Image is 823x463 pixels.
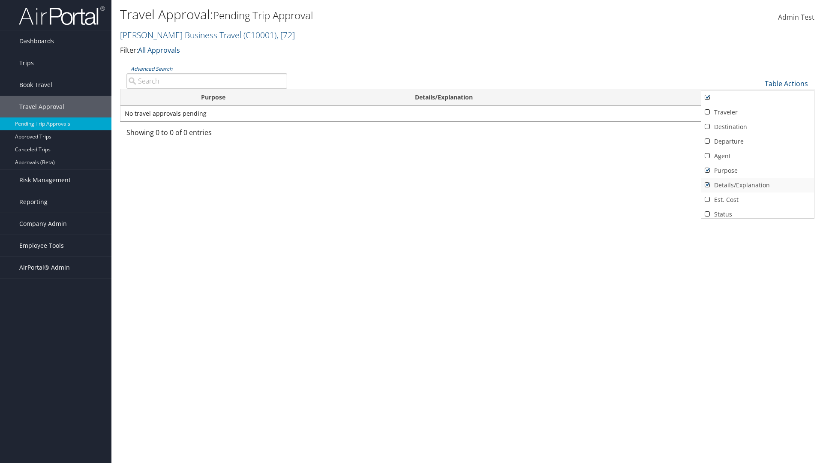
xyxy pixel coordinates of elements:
[701,105,814,120] a: Traveler
[19,191,48,213] span: Reporting
[19,169,71,191] span: Risk Management
[19,257,70,278] span: AirPortal® Admin
[701,120,814,134] a: Destination
[19,235,64,256] span: Employee Tools
[19,30,54,52] span: Dashboards
[701,178,814,192] a: Details/Explanation
[19,213,67,235] span: Company Admin
[19,6,105,26] img: airportal-logo.png
[701,134,814,149] a: Departure
[701,192,814,207] a: Est. Cost
[19,52,34,74] span: Trips
[19,74,52,96] span: Book Travel
[701,207,814,222] a: Status
[19,96,64,117] span: Travel Approval
[701,163,814,178] a: Purpose
[701,149,814,163] a: Agent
